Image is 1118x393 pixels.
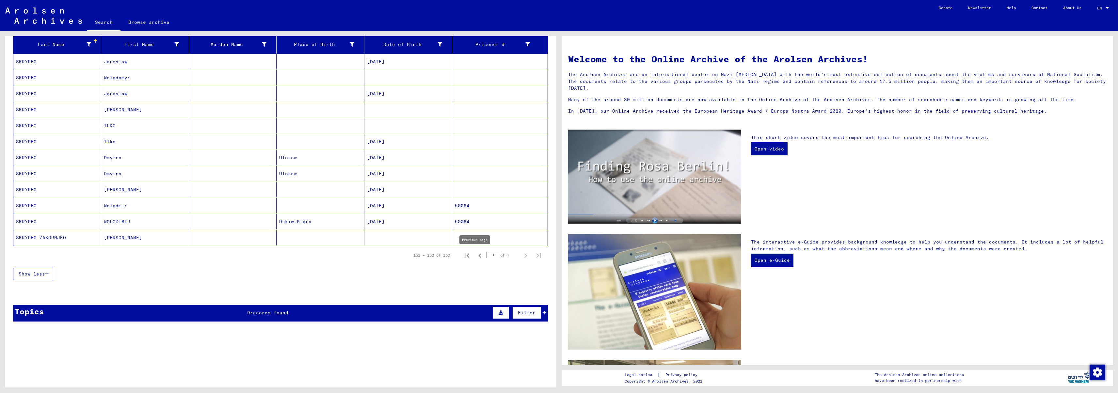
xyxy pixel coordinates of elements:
[13,150,101,165] mat-cell: SKRYPEC
[487,252,519,258] div: of 7
[519,249,532,262] button: Next page
[277,35,364,54] mat-header-cell: Place of Birth
[455,41,530,48] div: Prisoner #
[101,70,189,86] mat-cell: Wolodomyr
[192,41,267,48] div: Maiden Name
[13,102,101,118] mat-cell: SKRYPEC
[364,214,452,229] mat-cell: [DATE]
[101,86,189,102] mat-cell: Jaroslaw
[452,198,548,213] mat-cell: 60084
[1066,369,1091,386] img: yv_logo.png
[120,14,177,30] a: Browse archive
[13,35,101,54] mat-header-cell: Last Name
[192,39,277,50] div: Maiden Name
[364,86,452,102] mat-cell: [DATE]
[364,35,452,54] mat-header-cell: Date of Birth
[279,39,364,50] div: Place of Birth
[101,102,189,118] mat-cell: [PERSON_NAME]
[625,371,657,378] a: Legal notice
[250,310,288,316] span: records found
[413,252,450,258] div: 151 – 162 of 162
[101,166,189,181] mat-cell: Dmytro
[5,8,82,24] img: Arolsen_neg.svg
[751,365,1107,378] p: In addition to conducting your own research, you can submit inquiries to the Arolsen Archives. No...
[13,118,101,134] mat-cell: SKRYPEC
[13,182,101,197] mat-cell: SKRYPEC
[568,71,1107,92] p: The Arolsen Archives are an international center on Nazi [MEDICAL_DATA] with the world’s most ext...
[452,35,548,54] mat-header-cell: Prisoner #
[518,310,535,316] span: Filter
[452,214,548,229] mat-cell: 60084
[455,39,540,50] div: Prisoner #
[1090,365,1105,380] img: Change consent
[13,166,101,181] mat-cell: SKRYPEC
[279,41,354,48] div: Place of Birth
[364,54,452,70] mat-cell: [DATE]
[875,372,964,378] p: The Arolsen Archives online collections
[101,182,189,197] mat-cell: [PERSON_NAME]
[751,254,793,267] a: Open e-Guide
[660,371,705,378] a: Privacy policy
[568,234,741,350] img: eguide.jpg
[367,39,452,50] div: Date of Birth
[568,96,1107,103] p: Many of the around 30 million documents are now available in the Online Archive of the Arolsen Ar...
[16,39,101,50] div: Last Name
[13,54,101,70] mat-cell: SKRYPEC
[13,70,101,86] mat-cell: SKRYPEC
[1097,6,1104,10] span: EN
[751,134,1107,141] p: This short video covers the most important tips for searching the Online Archive.
[87,14,120,31] a: Search
[532,249,545,262] button: Last page
[473,249,487,262] button: Previous page
[277,166,364,181] mat-cell: Ulozew
[16,41,91,48] div: Last Name
[625,378,705,384] p: Copyright © Arolsen Archives, 2021
[460,249,473,262] button: First page
[364,166,452,181] mat-cell: [DATE]
[104,41,179,48] div: First Name
[512,307,541,319] button: Filter
[101,230,189,245] mat-cell: [PERSON_NAME]
[101,150,189,165] mat-cell: Dmytro
[101,134,189,149] mat-cell: Ilko
[568,52,1107,66] h1: Welcome to the Online Archive of the Arolsen Archives!
[568,108,1107,115] p: In [DATE], our Online Archive received the European Heritage Award / Europa Nostra Award 2020, Eu...
[625,371,705,378] div: |
[13,86,101,102] mat-cell: SKRYPEC
[19,271,45,277] span: Show less
[101,198,189,213] mat-cell: Wolodmir
[364,134,452,149] mat-cell: [DATE]
[364,150,452,165] mat-cell: [DATE]
[364,198,452,213] mat-cell: [DATE]
[13,214,101,229] mat-cell: SKRYPEC
[13,268,54,280] button: Show less
[367,41,442,48] div: Date of Birth
[13,198,101,213] mat-cell: SKRYPEC
[101,54,189,70] mat-cell: Jaroslaw
[247,310,250,316] span: 9
[13,134,101,149] mat-cell: SKRYPEC
[15,306,44,317] div: Topics
[751,239,1107,252] p: The interactive e-Guide provides background knowledge to help you understand the documents. It in...
[101,118,189,134] mat-cell: ILKO
[364,182,452,197] mat-cell: [DATE]
[277,214,364,229] mat-cell: Dskiw-Stary
[13,230,101,245] mat-cell: SKRYPEC ZAKORNJKO
[875,378,964,384] p: have been realized in partnership with
[189,35,277,54] mat-header-cell: Maiden Name
[568,130,741,224] img: video.jpg
[104,39,189,50] div: First Name
[751,142,788,155] a: Open video
[277,150,364,165] mat-cell: Ulozow
[101,214,189,229] mat-cell: WOLODIMIR
[101,35,189,54] mat-header-cell: First Name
